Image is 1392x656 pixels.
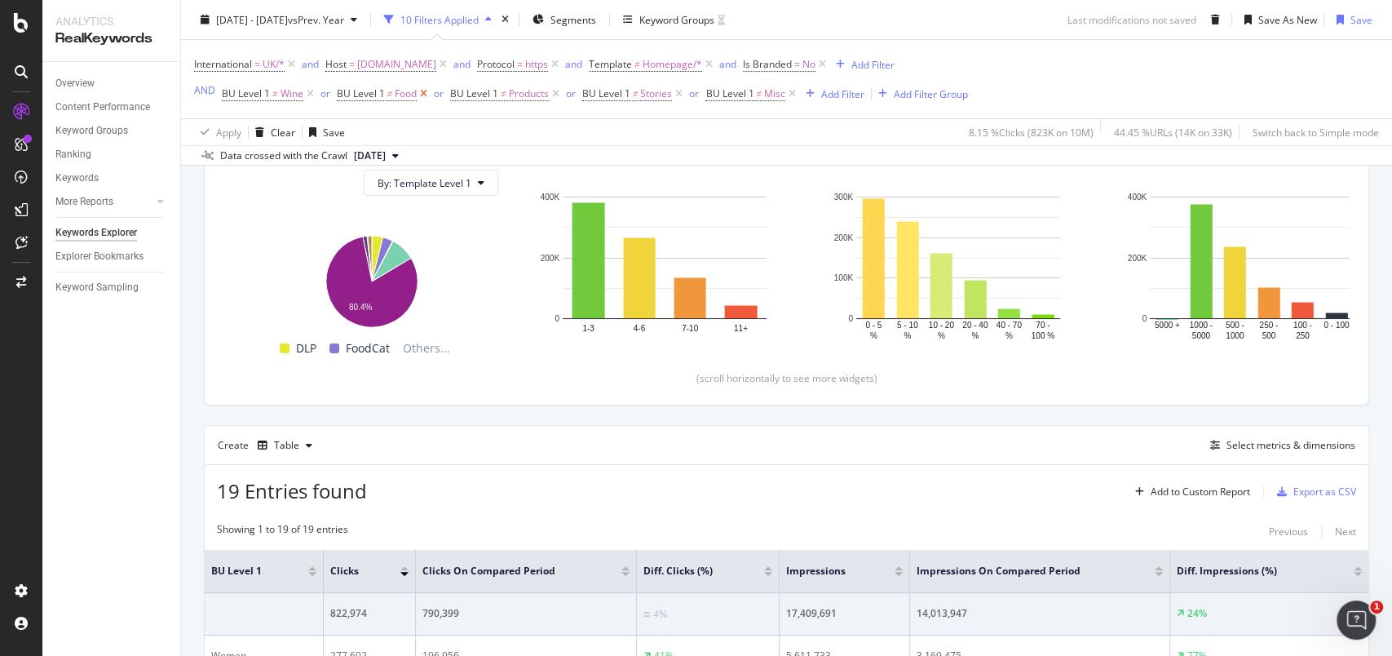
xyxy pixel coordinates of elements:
span: Diff. Clicks (%) [643,564,740,578]
span: BU Level 1 [450,86,498,100]
div: 24% [1187,606,1207,621]
div: and [719,57,736,71]
div: 790,399 [422,606,630,621]
span: https [525,53,548,76]
div: Keyword Groups [639,12,714,26]
div: Overview [55,75,95,92]
div: Previous [1269,525,1308,539]
button: Segments [526,7,603,33]
img: Equal [643,612,650,617]
text: % [971,330,979,339]
span: = [794,57,800,71]
span: Clicks On Compared Period [422,564,597,578]
text: 0 [555,314,559,323]
span: ≠ [272,86,278,100]
text: 20 - 40 [962,321,988,330]
div: Keywords Explorer [55,224,137,242]
div: Save As New [1258,12,1317,26]
span: Segments [550,12,596,26]
span: No [802,53,815,76]
a: Content Performance [55,99,169,116]
div: A chart. [537,188,792,342]
text: 200K [834,233,854,242]
div: Apply [216,125,241,139]
div: 8.15 % Clicks ( 823K on 10M ) [969,125,1094,139]
span: Diff. Impressions (%) [1177,564,1329,578]
div: Showing 1 to 19 of 19 entries [217,522,348,542]
button: Add to Custom Report [1129,479,1250,505]
span: vs Prev. Year [288,12,344,26]
button: By: Template Level 1 [364,170,498,196]
div: or [434,86,444,100]
text: 250 [1296,330,1310,339]
div: and [565,57,582,71]
span: ≠ [633,86,639,100]
div: Keyword Groups [55,122,128,140]
text: 0 [848,314,853,323]
text: 250 - [1259,321,1278,330]
div: 822,974 [330,606,409,621]
div: or [566,86,576,100]
span: Impressions On Compared Period [917,564,1130,578]
button: Select metrics & dimensions [1204,436,1355,455]
span: BU Level 1 [211,564,284,578]
span: Is Branded [743,57,792,71]
button: and [453,56,471,72]
span: Food [395,82,417,105]
text: 1000 [1226,330,1244,339]
div: Create [218,432,319,459]
div: Save [323,125,345,139]
text: % [904,330,911,339]
button: and [565,56,582,72]
button: 10 Filters Applied [378,7,498,33]
text: 10 - 20 [929,321,955,330]
text: 5 - 10 [897,321,918,330]
text: 200K [541,253,560,262]
button: Add Filter Group [872,84,968,104]
a: Keyword Sampling [55,279,169,296]
div: Select metrics & dimensions [1226,438,1355,452]
span: = [349,57,355,71]
button: Switch back to Simple mode [1246,119,1379,145]
button: Keyword Groups [616,7,731,33]
text: 300K [834,193,854,202]
span: BU Level 1 [222,86,270,100]
button: and [719,56,736,72]
button: Export as CSV [1270,479,1356,505]
span: ≠ [756,86,762,100]
svg: A chart. [1125,188,1379,342]
a: Overview [55,75,169,92]
button: Next [1335,522,1356,542]
div: Switch back to Simple mode [1253,125,1379,139]
div: Keyword Sampling [55,279,139,296]
iframe: Intercom live chat [1337,601,1376,640]
div: 14,013,947 [917,606,1163,621]
span: = [254,57,260,71]
div: Last modifications not saved [1067,12,1196,26]
button: Table [251,432,319,459]
text: 400K [541,193,560,202]
text: 80.4% [349,303,372,312]
span: Products [509,82,549,105]
button: or [434,86,444,101]
div: 17,409,691 [786,606,903,621]
span: Host [325,57,347,71]
button: or [566,86,576,101]
span: = [517,57,523,71]
span: Clicks [330,564,376,578]
div: Data crossed with the Crawl [220,148,347,163]
span: DLP [296,339,316,358]
button: Add Filter [799,84,864,104]
a: More Reports [55,193,152,211]
span: [DATE] - [DATE] [216,12,288,26]
div: More Reports [55,193,113,211]
button: Clear [249,119,295,145]
svg: A chart. [244,228,498,329]
text: % [870,330,877,339]
span: Protocol [477,57,515,71]
div: and [302,57,319,71]
button: AND [194,82,215,98]
div: Save [1350,12,1372,26]
div: Add Filter [821,86,864,100]
button: Save [1330,7,1372,33]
